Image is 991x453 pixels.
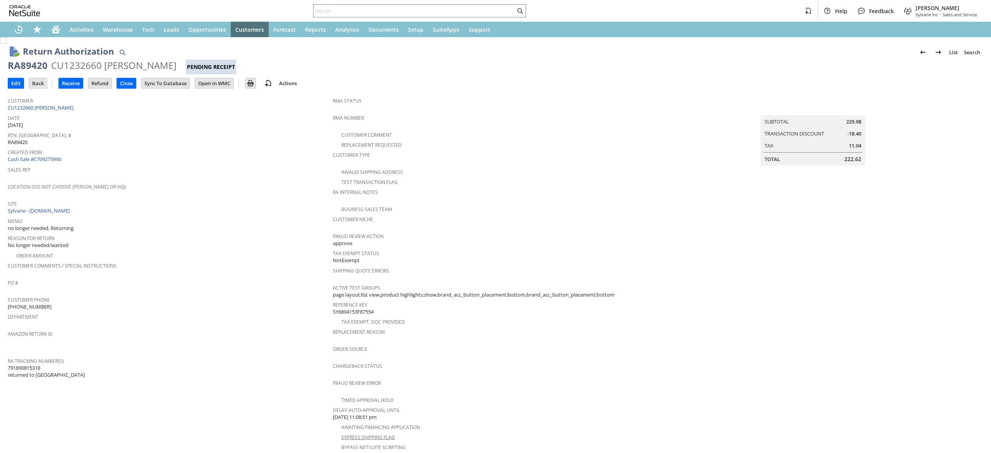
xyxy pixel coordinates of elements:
[8,303,51,311] span: [PHONE_NUMBER]
[8,207,72,214] a: Sylvane - [DOMAIN_NAME]
[408,26,423,33] span: Setup
[341,434,395,441] a: Express Shipping Flag
[8,149,42,156] a: Created From
[8,297,50,303] a: Customer Phone
[333,302,367,308] a: Reference Key
[341,169,403,175] a: Invalid Shipping Address
[333,407,400,414] a: Delay Auto-Approval Until
[333,268,389,274] a: Shipping Quote Errors
[916,12,938,17] span: Sylvane Inc
[835,7,847,15] span: Help
[70,26,94,33] span: Activities
[29,78,47,88] input: Back
[333,216,373,223] a: Customer Niche
[118,48,127,57] img: Quick Find
[333,233,384,240] a: Fraud Review Action
[8,235,55,242] a: Reason For Return
[231,22,269,37] a: Customers
[46,22,65,37] a: Home
[918,48,928,57] img: Previous
[331,22,364,37] a: Analytics
[849,142,861,149] span: 11.04
[235,26,264,33] span: Customers
[314,6,515,15] input: Search
[264,79,273,88] img: add-record.svg
[934,48,943,57] img: Next
[8,132,71,139] a: Rtn. [GEOGRAPHIC_DATA]. #
[23,45,114,58] h1: Return Authorization
[333,189,378,196] a: RA Internal Notes
[433,26,459,33] span: SuiteApps
[333,240,352,247] span: approve
[273,26,296,33] span: Forecast
[276,80,300,87] a: Actions
[341,206,392,213] a: Business Sales Team
[51,25,60,34] svg: Home
[117,78,136,88] input: Close
[333,98,362,104] a: RMA Status
[844,155,861,163] span: 222.62
[8,115,20,122] a: Date
[8,139,27,146] span: RA89420
[765,130,824,137] a: Transaction Discount
[142,26,154,33] span: Tech
[9,5,40,16] svg: logo
[65,22,98,37] a: Activities
[333,308,374,316] span: SY6894153F87554
[195,78,233,88] input: Open In WMC
[341,424,420,431] a: Awaiting Financing Application
[305,26,326,33] span: Reports
[245,78,255,88] input: Print
[916,4,977,12] span: [PERSON_NAME]
[341,179,398,185] a: Test Transaction Flag
[333,285,380,291] a: Active Test Groups
[403,22,428,37] a: Setup
[8,166,31,173] a: Sales Rep
[869,7,894,15] span: Feedback
[333,363,382,369] a: Chargeback Status
[28,22,46,37] div: Shortcuts
[9,22,28,37] a: Recent Records
[847,130,861,137] span: -18.40
[8,225,74,232] span: no longer needed. Returning
[341,132,392,138] a: Customer Comment
[8,201,17,207] a: Site
[943,12,977,17] span: Sales and Service
[186,60,236,74] div: Pending Receipt
[428,22,464,37] a: SuiteApps
[300,22,331,37] a: Reports
[333,291,614,299] span: page layout:list view,product highlights:show,brand_acc_button_placement:bottom,brand_acc_button_...
[8,184,126,190] a: Location (Do Not Choose [PERSON_NAME] or HQ)
[189,26,226,33] span: Opportunities
[137,22,159,37] a: Tech
[246,79,255,88] img: Print
[464,22,495,37] a: Support
[765,142,773,149] a: Tax
[159,22,184,37] a: Leads
[269,22,300,37] a: Forecast
[846,118,861,125] span: 229.98
[8,364,85,379] span: 791890815318 returned to [GEOGRAPHIC_DATA]
[333,329,385,335] a: Replacement reason
[33,25,42,34] svg: Shortcuts
[8,263,117,269] a: Customer Comments / Special Instructions
[8,314,38,320] a: Department
[8,280,18,286] a: PO #
[141,78,190,88] input: Sync To Database
[8,358,64,364] a: RA Tracking Number(s)
[364,22,403,37] a: Documents
[103,26,133,33] span: Warehouse
[369,26,399,33] span: Documents
[8,122,23,129] span: [DATE]
[8,218,22,225] a: Memo
[164,26,179,33] span: Leads
[333,346,367,352] a: Order Source
[14,25,23,34] svg: Recent Records
[765,118,789,125] a: Subtotal
[184,22,231,37] a: Opportunities
[8,98,33,104] a: Customer
[333,414,377,421] span: [DATE] 11:08:51 pm
[765,156,780,163] a: Total
[8,78,24,88] input: Edit
[335,26,359,33] span: Analytics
